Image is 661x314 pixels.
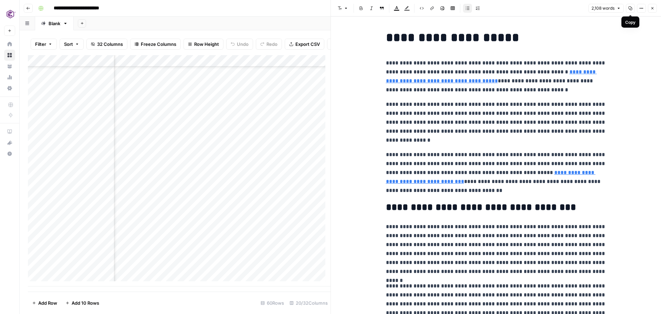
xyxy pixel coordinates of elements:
a: Blank [35,17,74,30]
button: Undo [226,39,253,50]
span: Add 10 Rows [72,300,99,306]
span: 32 Columns [97,41,123,48]
a: Home [4,39,15,50]
button: 32 Columns [86,39,127,50]
span: Filter [35,41,46,48]
button: Help + Support [4,148,15,159]
span: Sort [64,41,73,48]
button: Add 10 Rows [61,297,103,308]
a: Browse [4,50,15,61]
button: 2,108 words [588,4,624,13]
button: Add Row [28,297,61,308]
a: Settings [4,83,15,94]
a: Usage [4,72,15,83]
button: Export CSV [285,39,324,50]
button: Freeze Columns [130,39,181,50]
button: Filter [31,39,57,50]
span: Export CSV [295,41,320,48]
span: Redo [266,41,277,48]
div: 60 Rows [258,297,287,308]
span: Undo [237,41,249,48]
span: 2,108 words [591,5,615,11]
img: Commvault Logo [4,8,17,20]
span: Freeze Columns [141,41,176,48]
button: Sort [60,39,84,50]
div: Blank [49,20,60,27]
span: Row Height [194,41,219,48]
button: Workspace: Commvault [4,6,15,23]
button: Row Height [183,39,223,50]
span: Add Row [38,300,57,306]
button: What's new? [4,137,15,148]
a: AirOps Academy [4,126,15,137]
div: Copy [625,19,636,25]
a: Your Data [4,61,15,72]
div: 20/32 Columns [287,297,330,308]
button: Redo [256,39,282,50]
